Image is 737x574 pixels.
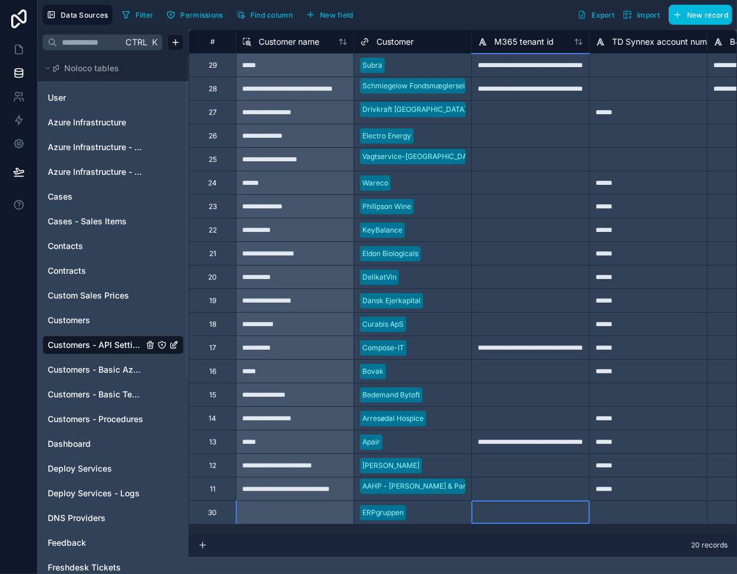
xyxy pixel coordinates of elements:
[208,178,217,188] div: 24
[208,508,217,517] div: 30
[42,533,184,552] div: Feedback
[48,290,129,301] span: Custom Sales Prices
[42,385,184,404] div: Customers - Basic Tech Info
[42,261,184,280] div: Contracts
[208,273,217,282] div: 20
[48,438,143,450] a: Dashboard
[362,366,384,377] div: Bovak
[687,11,728,19] span: New record
[124,35,148,49] span: Ctrl
[64,62,119,74] span: Noloco tables
[362,131,411,141] div: Electro Energy
[664,5,732,25] a: New record
[42,113,184,132] div: Azure Infrastructure
[362,319,404,330] div: Curabis ApS
[42,336,184,354] div: Customers - API Settings
[48,265,143,277] a: Contracts
[48,240,83,252] span: Contacts
[209,367,216,376] div: 16
[48,314,90,326] span: Customers
[48,141,143,153] span: Azure Infrastructure - Domain or Workgroup
[48,265,86,277] span: Contracts
[209,108,217,117] div: 27
[259,36,319,48] span: Customer name
[210,485,216,494] div: 11
[42,410,184,429] div: Customers - Procedures
[48,191,72,203] span: Cases
[250,11,293,19] span: Find column
[362,272,396,283] div: DelikatVin
[42,286,184,305] div: Custom Sales Prices
[48,92,66,104] span: User
[42,60,177,77] button: Noloco tables
[209,131,217,141] div: 26
[135,11,154,19] span: Filter
[362,60,382,71] div: Subra
[48,290,143,301] a: Custom Sales Prices
[302,6,358,24] button: New field
[362,248,418,259] div: Eldon Biologicals
[209,202,217,211] div: 23
[48,463,143,475] a: Deploy Services
[362,178,388,188] div: Wareco
[573,5,619,25] button: Export
[42,360,184,379] div: Customers - Basic Azure Info
[637,11,660,19] span: Import
[48,413,143,425] a: Customers - Procedures
[48,562,143,573] a: Freshdesk Tickets
[162,6,227,24] button: Permissions
[48,438,91,450] span: Dashboard
[48,512,143,524] a: DNS Providers
[209,343,216,353] div: 17
[209,390,216,400] div: 15
[362,460,419,471] div: [PERSON_NAME]
[362,81,481,91] div: Schmiegelow Fondsmæglerselskab
[48,166,143,178] span: Azure Infrastructure - IP Management
[362,296,421,306] div: Dansk Ejerkapital
[42,187,184,206] div: Cases
[362,413,424,424] div: Arresødal Hospice
[48,92,143,104] a: User
[320,11,353,19] span: New field
[362,437,380,447] div: Apair
[42,434,184,453] div: Dashboard
[209,296,216,306] div: 19
[209,225,217,235] div: 22
[691,540,728,550] span: 20 records
[209,437,216,447] div: 13
[48,117,143,128] a: Azure Infrastructure
[48,537,143,549] a: Feedback
[42,212,184,231] div: Cases - Sales Items
[42,162,184,181] div: Azure Infrastructure - IP Management
[48,339,143,351] a: Customers - API Settings
[48,364,143,376] a: Customers - Basic Azure Info
[42,484,184,503] div: Deploy Services - Logs
[42,138,184,157] div: Azure Infrastructure - Domain or Workgroup
[117,6,158,24] button: Filter
[494,36,554,48] span: M365 tenant id
[362,481,484,492] div: AAHP - [PERSON_NAME] & Partnere
[362,343,404,353] div: Compose-IT
[198,37,227,46] div: #
[48,389,143,400] span: Customers - Basic Tech Info
[362,151,478,162] div: Vagtservice-[GEOGRAPHIC_DATA]
[48,215,143,227] a: Cases - Sales Items
[362,390,420,400] div: Bedemand Bytoft
[362,201,411,212] div: Philipson Wine
[376,36,414,48] span: Customer
[42,509,184,527] div: DNS Providers
[42,311,184,330] div: Customers
[48,512,105,524] span: DNS Providers
[209,249,216,258] div: 21
[612,36,720,48] span: TD Synnex account number
[48,487,140,499] span: Deploy Services - Logs
[209,155,217,164] div: 25
[619,5,664,25] button: Import
[669,5,732,25] button: New record
[48,215,127,227] span: Cases - Sales Items
[48,562,121,573] span: Freshdesk Tickets
[42,237,184,256] div: Contacts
